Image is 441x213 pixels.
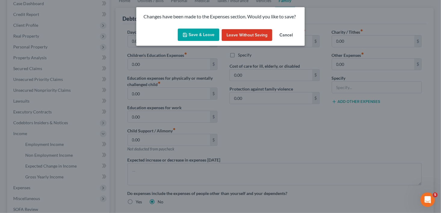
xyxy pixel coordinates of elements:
span: 5 [433,193,438,197]
button: Leave without Saving [222,29,272,41]
iframe: Intercom live chat [421,193,435,207]
button: Save & Leave [178,29,219,41]
p: Changes have been made to the Expenses section. Would you like to save? [143,13,298,20]
button: Cancel [275,29,298,41]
